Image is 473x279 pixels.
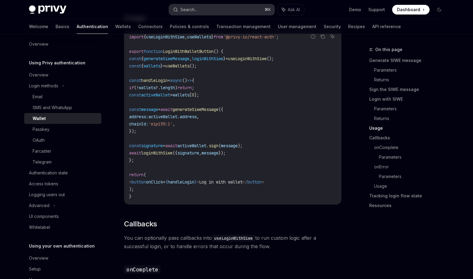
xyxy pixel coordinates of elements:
span: async [170,78,182,83]
button: Search...⌘K [169,4,275,15]
div: Advanced [29,202,49,209]
span: return [129,172,144,177]
span: useLoginWithSiwe [228,56,267,61]
a: Connectors [138,19,163,34]
span: useLoginWithSiwe [146,34,185,40]
span: signature [141,143,163,148]
span: activeWallet [177,143,206,148]
span: handleLogin [141,78,168,83]
span: = [163,179,165,185]
span: , [189,56,192,61]
span: ⌘ K [265,7,271,12]
button: Ask AI [329,33,336,41]
span: On this page [375,46,402,53]
a: Sign the SIWE message [369,85,449,94]
span: address: [129,114,148,119]
span: function [144,49,163,54]
span: () [182,78,187,83]
a: Returns [374,75,449,85]
span: } [160,63,163,69]
div: Whitelabel [29,224,50,231]
span: { [141,56,144,61]
a: Overview [24,253,101,264]
a: Wallets [115,19,131,34]
a: Generate SIWE message [369,56,449,65]
span: [ [189,92,192,98]
a: Transaction management [216,19,271,34]
a: UI components [24,211,101,222]
div: Overview [29,71,48,79]
div: Search... [180,6,197,13]
span: }; [129,157,134,163]
a: Access tokens [24,178,101,189]
div: Access tokens [29,180,58,187]
div: UI components [29,213,59,220]
img: dark logo [29,5,66,14]
span: (); [267,56,274,61]
h5: Using your own authentication [29,242,95,250]
a: SMS and WhatsApp [24,102,101,113]
span: const [129,107,141,112]
div: Authentication state [29,169,68,177]
a: Usage [374,181,449,191]
span: await [160,107,173,112]
span: message [141,107,158,112]
span: > [197,179,199,185]
span: return [177,85,192,90]
span: useWallets [187,34,211,40]
span: ; [192,85,194,90]
span: wallets [139,85,156,90]
span: message [202,150,218,156]
span: , [197,114,199,119]
span: }); [218,150,226,156]
span: chainId: [129,121,148,127]
span: => [187,78,192,83]
span: ({ [218,107,223,112]
span: { [141,63,144,69]
span: 'eip155:1' [148,121,173,127]
span: signature [177,150,199,156]
div: Setup [29,265,41,273]
button: Ask AI [278,4,304,15]
span: = [163,143,165,148]
a: Setup [24,264,101,274]
a: onComplete [374,143,449,152]
span: ( [134,85,136,90]
span: { [144,34,146,40]
a: Telegram [24,157,101,167]
span: { [165,179,168,185]
span: const [129,56,141,61]
span: activeWallet [148,114,177,119]
span: wallets [173,92,189,98]
span: LoginWithWalletButton [163,49,214,54]
span: useWallets [165,63,189,69]
a: Overview [24,70,101,80]
span: ({ [173,150,177,156]
div: Overview [29,41,48,48]
a: Authentication [77,19,108,34]
span: generateSiweMessage [173,107,218,112]
a: API reference [372,19,401,34]
span: Callbacks [124,219,157,229]
span: . [206,143,209,148]
div: Login methods [29,82,58,89]
span: ?. [156,85,160,90]
span: activeWallet [141,92,170,98]
span: = [168,78,170,83]
span: await [129,150,141,156]
span: ( [218,143,221,148]
span: = [226,56,228,61]
span: export [129,49,144,54]
a: Demo [349,7,361,13]
div: Farcaster [33,148,51,155]
span: Ask AI [288,7,300,13]
span: ]; [194,92,199,98]
a: Basics [56,19,69,34]
span: ); [238,143,243,148]
a: Policies & controls [170,19,209,34]
span: Dashboard [397,7,420,13]
span: wallets [144,63,160,69]
span: > [262,179,264,185]
button: Report incorrect code [309,33,317,41]
span: }); [129,128,136,134]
